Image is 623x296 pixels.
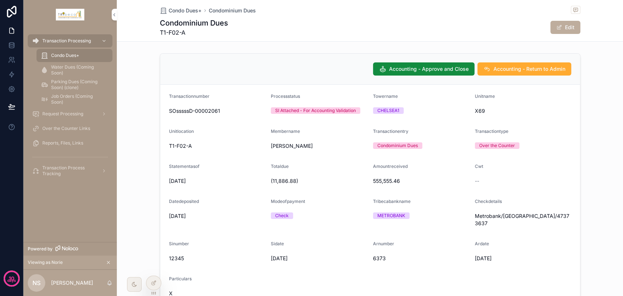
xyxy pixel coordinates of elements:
span: Statementasof [169,164,200,169]
span: Datedeposited [169,199,199,204]
a: Transaction Process Tracking [28,164,112,177]
span: Particulars [169,276,192,281]
span: Powered by [28,246,53,252]
a: Condo Dues+ [160,7,201,14]
p: days [7,278,16,284]
span: Modeofpayment [271,199,305,204]
span: T1-F02-A [169,142,265,150]
span: Amountreceived [373,164,408,169]
div: Over the Counter [479,142,515,149]
button: Accounting - Approve and Close [373,62,474,76]
div: CHELSEA1 [377,107,399,114]
span: Towername [373,93,398,99]
span: Unitlocation [169,128,194,134]
div: scrollable content [23,29,117,187]
span: Job Orders (Coming Soon) [51,93,105,105]
a: Condo Dues+ [36,49,112,62]
span: Accounting - Return to Admin [493,65,565,73]
span: [DATE] [271,255,367,262]
span: Totaldue [271,164,289,169]
span: -- [475,177,479,185]
span: Transactionentry [373,128,408,134]
span: Accounting - Approve and Close [389,65,469,73]
div: Condominium Dues [377,142,418,149]
span: Reports, Files, Links [42,140,83,146]
p: 10 [9,275,14,282]
a: Over the Counter Links [28,122,112,135]
a: Job Orders (Coming Soon) [36,93,112,106]
div: Check [275,212,289,219]
span: Sidate [271,241,284,246]
span: NS [32,278,41,287]
span: Sinumber [169,241,189,246]
span: Cwt [475,164,483,169]
span: Ardate [475,241,489,246]
span: 6373 [373,255,469,262]
button: Accounting - Return to Admin [477,62,571,76]
a: Water Dues (Coming Soon) [36,64,112,77]
span: [DATE] [475,255,571,262]
span: 555,555.46 [373,177,469,185]
span: Unitname [475,93,495,99]
span: Parking Dues (Coming Soon) (clone) [51,79,105,91]
a: Powered by [23,242,117,255]
span: Request Processing [42,111,83,117]
span: (11,886.88) [271,177,367,185]
span: Viewing as Norie [28,260,63,265]
span: Membername [271,128,300,134]
span: Checkdetails [475,199,502,204]
span: [DATE] [169,212,265,220]
span: Water Dues (Coming Soon) [51,64,105,76]
span: X69 [475,107,571,115]
span: Condo Dues+ [51,53,79,58]
span: 12345 [169,255,265,262]
span: Transactiontype [475,128,508,134]
span: Arnumber [373,241,394,246]
img: App logo [56,9,84,20]
div: SI Attached - For Accounting Validation [275,107,356,114]
div: METROBANK [377,212,405,219]
span: Tribecabankname [373,199,411,204]
a: Parking Dues (Coming Soon) (clone) [36,78,112,91]
h1: Condominium Dues [160,18,228,28]
a: Transaction Processing [28,34,112,47]
span: Condo Dues+ [169,7,201,14]
span: SOsssssD-00002061 [169,107,265,115]
span: T1-F02-A [160,28,228,37]
a: Request Processing [28,107,112,120]
span: [DATE] [169,177,265,185]
span: Processstatus [271,93,300,99]
button: Edit [550,21,580,34]
span: Transaction Process Tracking [42,165,96,177]
span: Metrobank/[GEOGRAPHIC_DATA]/47373637 [475,212,571,227]
a: Condominium Dues [209,7,256,14]
a: Reports, Files, Links [28,137,112,150]
span: Over the Counter Links [42,126,90,131]
span: Transactionnumber [169,93,209,99]
p: [PERSON_NAME] [51,279,93,287]
span: [PERSON_NAME] [271,142,367,150]
span: Transaction Processing [42,38,91,44]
